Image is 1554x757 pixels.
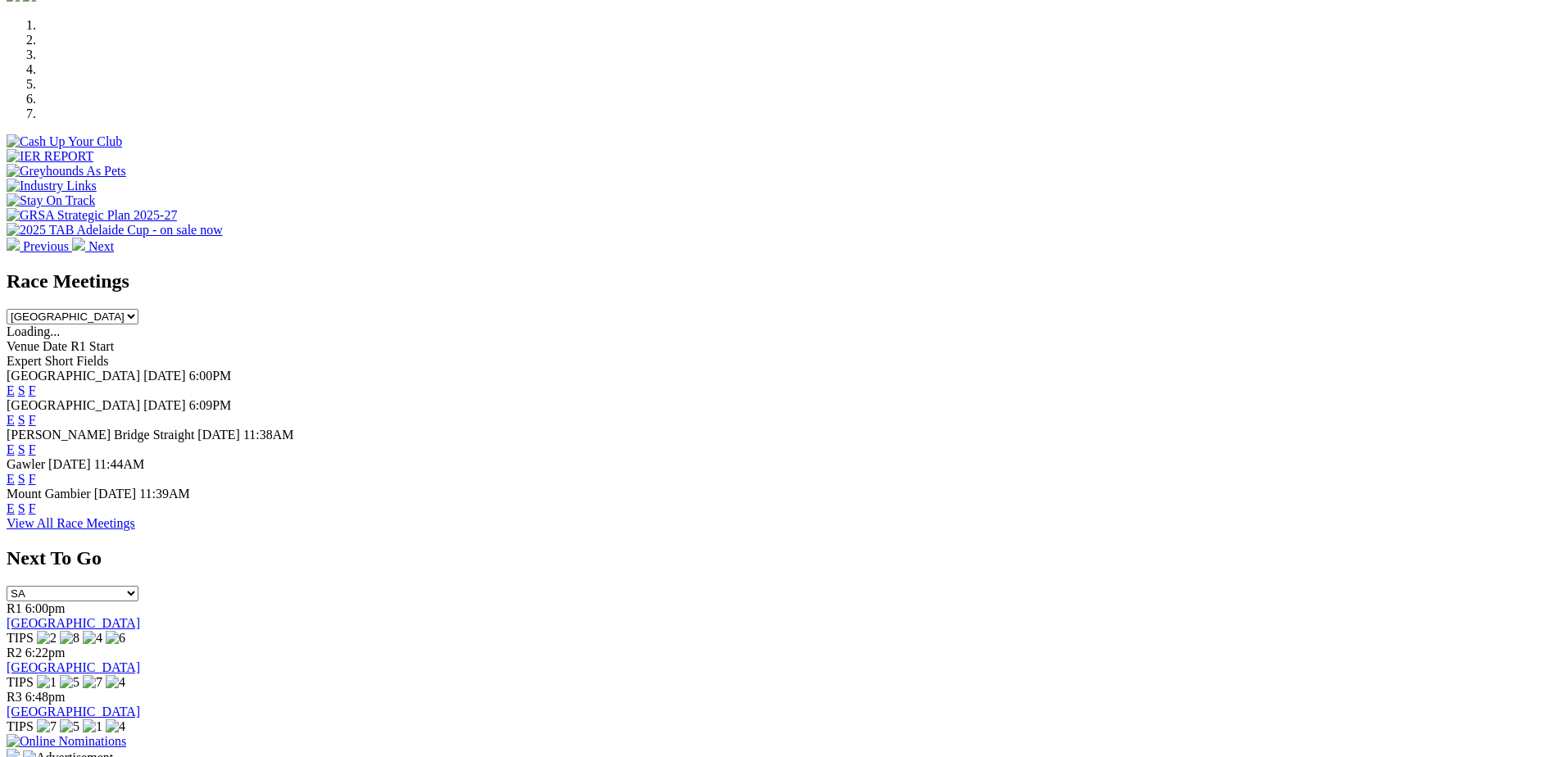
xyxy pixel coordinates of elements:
img: 2025 TAB Adelaide Cup - on sale now [7,223,223,238]
a: E [7,442,15,456]
img: Industry Links [7,179,97,193]
a: F [29,501,36,515]
span: [DATE] [48,457,91,471]
span: Venue [7,339,39,353]
span: R1 [7,601,22,615]
span: TIPS [7,631,34,645]
a: Next [72,239,114,253]
span: Previous [23,239,69,253]
img: 4 [106,675,125,690]
span: Short [45,354,74,368]
img: 2 [37,631,57,646]
a: View All Race Meetings [7,516,135,530]
img: chevron-right-pager-white.svg [72,238,85,251]
a: [GEOGRAPHIC_DATA] [7,660,140,674]
a: S [18,442,25,456]
img: Online Nominations [7,734,126,749]
span: 11:38AM [243,428,294,442]
span: [PERSON_NAME] Bridge Straight [7,428,194,442]
span: TIPS [7,675,34,689]
a: F [29,472,36,486]
span: R1 Start [70,339,114,353]
a: F [29,383,36,397]
span: 11:44AM [94,457,145,471]
img: 4 [106,719,125,734]
span: [DATE] [197,428,240,442]
img: chevron-left-pager-white.svg [7,238,20,251]
img: 5 [60,675,79,690]
span: Next [88,239,114,253]
a: S [18,383,25,397]
a: F [29,413,36,427]
img: GRSA Strategic Plan 2025-27 [7,208,177,223]
h2: Race Meetings [7,270,1547,292]
a: S [18,472,25,486]
a: F [29,442,36,456]
span: R3 [7,690,22,704]
span: 6:09PM [189,398,232,412]
span: Fields [76,354,108,368]
img: Cash Up Your Club [7,134,122,149]
span: Loading... [7,324,60,338]
span: [DATE] [143,369,186,383]
span: 6:00pm [25,601,66,615]
span: 11:39AM [139,487,190,501]
a: E [7,501,15,515]
span: TIPS [7,719,34,733]
a: Previous [7,239,72,253]
img: IER REPORT [7,149,93,164]
span: Mount Gambier [7,487,91,501]
span: 6:48pm [25,690,66,704]
a: E [7,383,15,397]
a: [GEOGRAPHIC_DATA] [7,705,140,718]
a: S [18,413,25,427]
span: [DATE] [94,487,137,501]
span: [GEOGRAPHIC_DATA] [7,398,140,412]
img: 8 [60,631,79,646]
img: 7 [37,719,57,734]
span: Date [43,339,67,353]
img: 6 [106,631,125,646]
img: Stay On Track [7,193,95,208]
a: E [7,413,15,427]
h2: Next To Go [7,547,1547,569]
img: 1 [83,719,102,734]
a: [GEOGRAPHIC_DATA] [7,616,140,630]
a: S [18,501,25,515]
span: Gawler [7,457,45,471]
img: 7 [83,675,102,690]
img: Greyhounds As Pets [7,164,126,179]
span: [DATE] [143,398,186,412]
span: Expert [7,354,42,368]
span: 6:00PM [189,369,232,383]
img: 5 [60,719,79,734]
span: R2 [7,646,22,660]
span: [GEOGRAPHIC_DATA] [7,369,140,383]
img: 4 [83,631,102,646]
a: E [7,472,15,486]
span: 6:22pm [25,646,66,660]
img: 1 [37,675,57,690]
